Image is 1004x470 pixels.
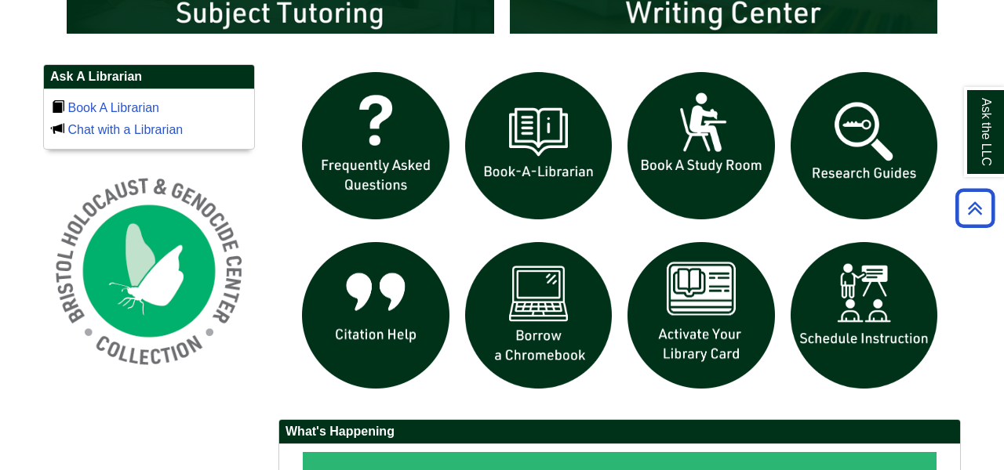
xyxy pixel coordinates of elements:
[457,234,620,397] img: Borrow a chromebook icon links to the borrow a chromebook web page
[67,101,159,114] a: Book A Librarian
[620,234,783,397] img: activate Library Card icon links to form to activate student ID into library card
[620,64,783,227] img: book a study room icon links to book a study room web page
[43,165,255,377] img: Holocaust and Genocide Collection
[457,64,620,227] img: Book a Librarian icon links to book a librarian web page
[783,64,946,227] img: Research Guides icon links to research guides web page
[950,197,1000,219] a: Back to Top
[294,64,945,403] div: slideshow
[294,234,457,397] img: citation help icon links to citation help guide page
[279,420,960,444] h2: What's Happening
[294,64,457,227] img: frequently asked questions
[67,123,183,136] a: Chat with a Librarian
[783,234,946,397] img: For faculty. Schedule Library Instruction icon links to form.
[44,65,254,89] h2: Ask A Librarian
